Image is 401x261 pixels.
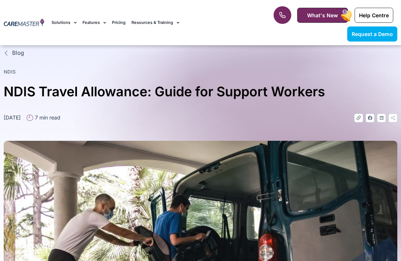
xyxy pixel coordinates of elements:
[10,49,24,57] span: Blog
[131,10,179,35] a: Resources & Training
[297,8,348,23] a: What's New
[4,18,44,27] img: CareMaster Logo
[4,49,397,57] a: Blog
[52,10,256,35] nav: Menu
[307,12,338,18] span: What's New
[4,114,21,121] time: [DATE]
[112,10,126,35] a: Pricing
[82,10,106,35] a: Features
[33,114,60,121] span: 7 min read
[347,26,397,42] a: Request a Demo
[4,69,16,75] a: NDIS
[359,12,389,18] span: Help Centre
[4,81,397,103] h1: NDIS Travel Allowance: Guide for Support Workers
[52,10,77,35] a: Solutions
[355,8,393,23] a: Help Centre
[352,31,393,37] span: Request a Demo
